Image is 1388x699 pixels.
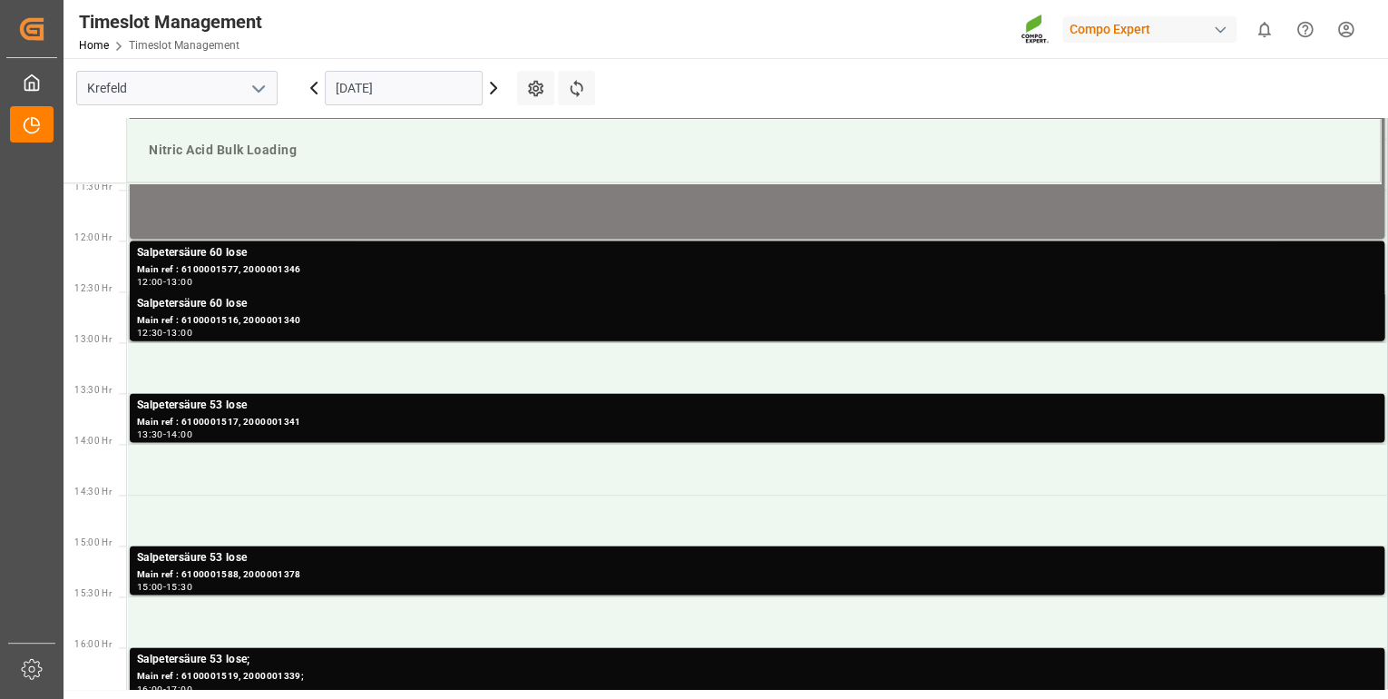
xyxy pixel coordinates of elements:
[1062,16,1236,43] div: Compo Expert
[137,549,1377,567] div: Salpetersäure 53 lose
[74,232,112,242] span: 12:00 Hr
[74,283,112,293] span: 12:30 Hr
[166,278,192,286] div: 13:00
[137,278,163,286] div: 12:00
[244,74,271,103] button: open menu
[137,415,1377,430] div: Main ref : 6100001517, 2000001341
[142,133,1365,167] div: Nitric Acid Bulk Loading
[1021,14,1050,45] img: Screenshot%202023-09-29%20at%2010.02.21.png_1712312052.png
[137,669,1377,684] div: Main ref : 6100001519, 2000001339;
[163,329,166,337] div: -
[137,583,163,591] div: 15:00
[137,329,163,337] div: 12:30
[166,583,192,591] div: 15:30
[166,430,192,438] div: 14:00
[163,684,166,693] div: -
[163,278,166,286] div: -
[137,651,1377,669] div: Salpetersäure 53 lose;
[137,262,1377,278] div: Main ref : 6100001577, 2000001346
[74,182,112,192] span: 11:30 Hr
[1062,12,1244,46] button: Compo Expert
[137,684,163,693] div: 16:00
[74,588,112,598] span: 15:30 Hr
[79,39,109,52] a: Home
[137,430,163,438] div: 13:30
[137,567,1377,583] div: Main ref : 6100001588, 2000001378
[163,583,166,591] div: -
[76,71,278,105] input: Type to search/select
[137,244,1377,262] div: Salpetersäure 60 lose
[166,329,192,337] div: 13:00
[74,639,112,649] span: 16:00 Hr
[74,334,112,344] span: 13:00 Hr
[74,487,112,497] span: 14:30 Hr
[79,8,262,35] div: Timeslot Management
[74,537,112,547] span: 15:00 Hr
[1285,9,1325,50] button: Help Center
[166,684,192,693] div: 17:00
[1244,9,1285,50] button: show 0 new notifications
[74,436,112,446] span: 14:00 Hr
[325,71,483,105] input: DD.MM.YYYY
[74,385,112,395] span: 13:30 Hr
[137,313,1377,329] div: Main ref : 6100001516, 2000001340
[137,295,1377,313] div: Salpetersäure 60 lose
[163,430,166,438] div: -
[137,397,1377,415] div: Salpetersäure 53 lose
